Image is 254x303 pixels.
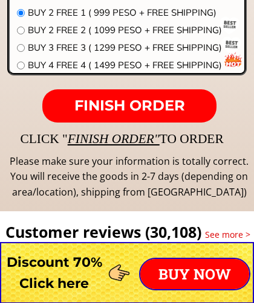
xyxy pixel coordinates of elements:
[205,228,254,241] h3: See more >
[140,259,249,289] p: BUY NOW
[28,23,237,37] span: BUY 2 FREE 2 ( 1099 PESO + FREE SHIPPING)
[8,154,250,200] div: Please make sure your information is totally correct. You will receive the goods in 2-7 days (dep...
[28,58,237,72] span: BUY 4 FREE 4 ( 1499 PESO + FREE SHIPPING)
[28,5,237,20] span: BUY 2 FREE 1 ( 999 PESO + FREE SHIPPING)
[28,40,237,55] span: BUY 3 FREE 3 ( 1299 PESO + FREE SHIPPING)
[68,132,160,146] span: FINISH ORDER"
[74,97,185,114] span: FINISH ORDER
